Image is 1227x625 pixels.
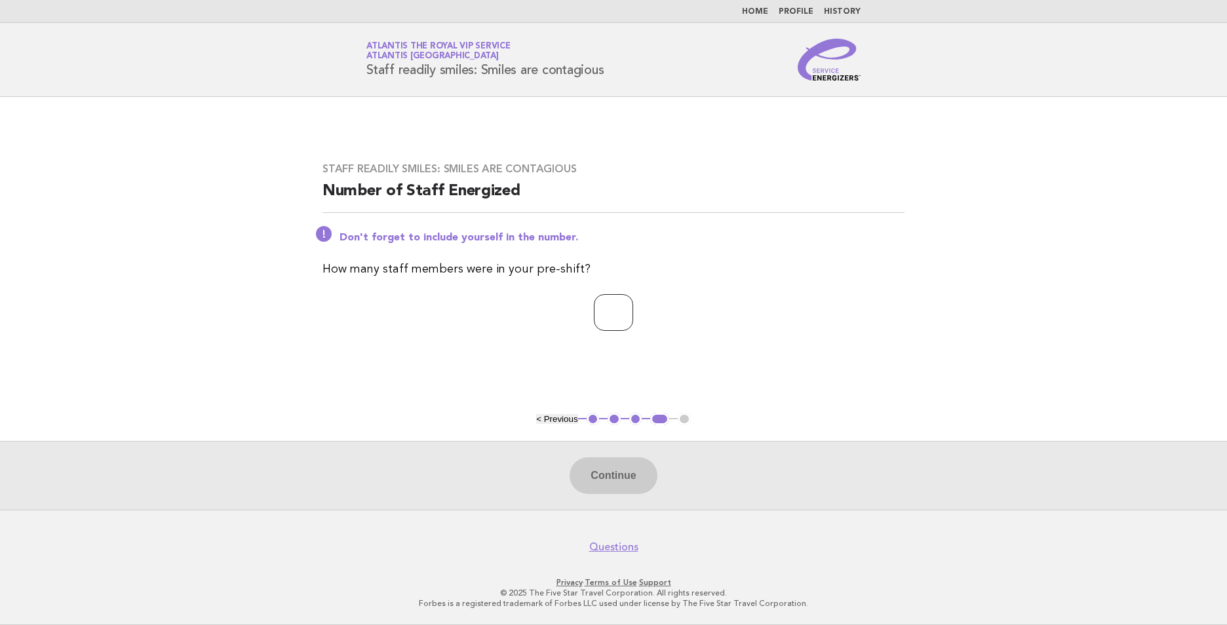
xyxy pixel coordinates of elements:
[322,181,905,213] h2: Number of Staff Energized
[212,588,1015,598] p: © 2025 The Five Star Travel Corporation. All rights reserved.
[212,577,1015,588] p: · ·
[212,598,1015,609] p: Forbes is a registered trademark of Forbes LLC used under license by The Five Star Travel Corpora...
[556,578,583,587] a: Privacy
[798,39,861,81] img: Service Energizers
[322,162,905,176] h3: Staff readily smiles: Smiles are contagious
[585,578,637,587] a: Terms of Use
[366,52,499,61] span: Atlantis [GEOGRAPHIC_DATA]
[340,231,905,244] p: Don't forget to include yourself in the number.
[629,413,642,426] button: 3
[650,413,669,426] button: 4
[587,413,600,426] button: 1
[779,8,813,16] a: Profile
[639,578,671,587] a: Support
[366,43,604,77] h1: Staff readily smiles: Smiles are contagious
[824,8,861,16] a: History
[322,260,905,278] p: How many staff members were in your pre-shift?
[366,42,511,60] a: Atlantis the Royal VIP ServiceAtlantis [GEOGRAPHIC_DATA]
[742,8,768,16] a: Home
[536,414,577,424] button: < Previous
[589,540,638,554] a: Questions
[608,413,621,426] button: 2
